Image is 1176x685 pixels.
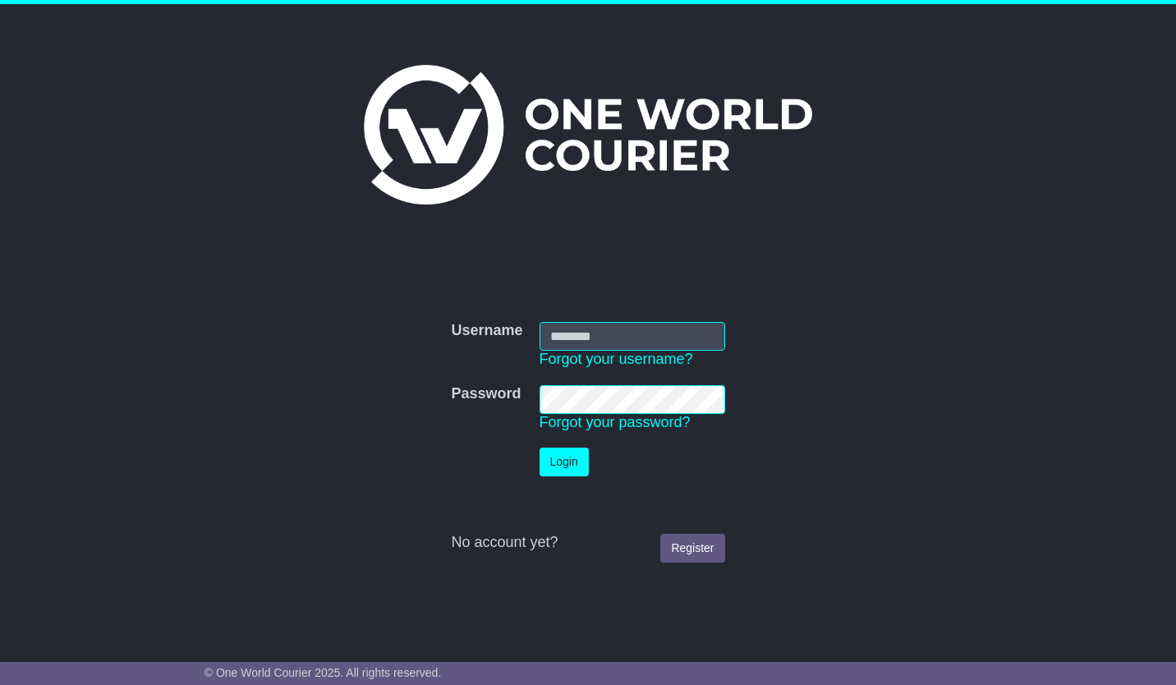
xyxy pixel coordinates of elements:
label: Password [451,385,521,403]
button: Login [540,448,589,476]
a: Forgot your password? [540,414,691,430]
label: Username [451,322,522,340]
a: Forgot your username? [540,351,693,367]
a: Register [660,534,724,563]
span: © One World Courier 2025. All rights reserved. [204,666,442,679]
div: No account yet? [451,534,724,552]
img: One World [364,65,812,205]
